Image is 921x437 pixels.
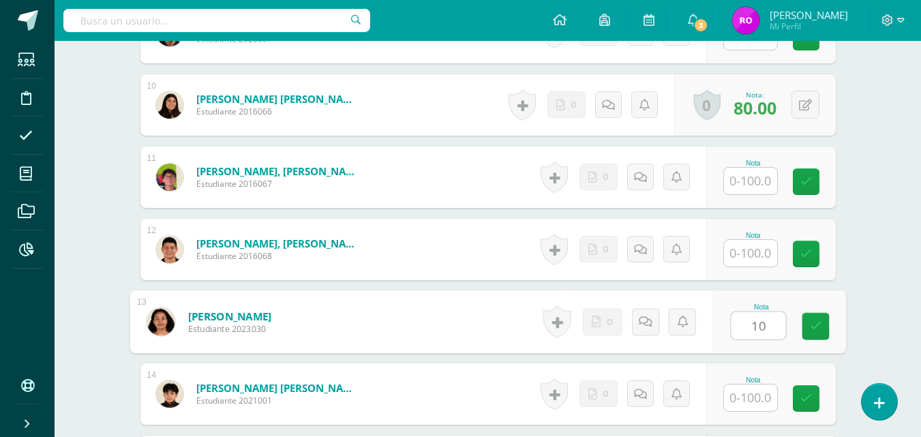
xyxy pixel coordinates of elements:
[196,381,360,395] a: [PERSON_NAME] [PERSON_NAME]
[187,309,271,323] a: [PERSON_NAME]
[196,106,360,117] span: Estudiante 2016066
[731,312,785,340] input: 0-100.0
[196,164,360,178] a: [PERSON_NAME], [PERSON_NAME]
[156,380,183,408] img: df962ed01f737edf80b9344964ad4743.png
[147,307,175,335] img: cb4148081ef252bd29a6a4424fd4a5bd.png
[732,7,759,34] img: 66a715204c946aaac10ab2c26fd27ac0.png
[156,91,183,119] img: d66720014760d80f5c098767f9c1150e.png
[724,240,777,267] input: 0-100.0
[730,303,792,311] div: Nota
[734,90,776,100] div: Nota:
[724,385,777,411] input: 0-100.0
[693,18,708,33] span: 3
[606,309,612,335] span: 0
[723,376,783,384] div: Nota
[770,8,848,22] span: [PERSON_NAME]
[603,237,609,262] span: 0
[571,92,577,117] span: 0
[187,323,271,335] span: Estudiante 2023030
[693,89,721,121] a: 0
[734,96,776,119] span: 80.00
[196,178,360,190] span: Estudiante 2016067
[196,250,360,262] span: Estudiante 2016068
[724,168,777,194] input: 0-100.0
[196,237,360,250] a: [PERSON_NAME], [PERSON_NAME]
[196,92,360,106] a: [PERSON_NAME] [PERSON_NAME]
[156,164,183,191] img: 92ea0d8c7df05cfc06e3fb8b759d2e58.png
[723,160,783,167] div: Nota
[63,9,370,32] input: Busca un usuario...
[156,236,183,263] img: f8a1c5f1542a778f63900ba7a2e8b186.png
[196,395,360,406] span: Estudiante 2021001
[723,232,783,239] div: Nota
[603,381,609,406] span: 0
[603,164,609,190] span: 0
[770,20,848,32] span: Mi Perfil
